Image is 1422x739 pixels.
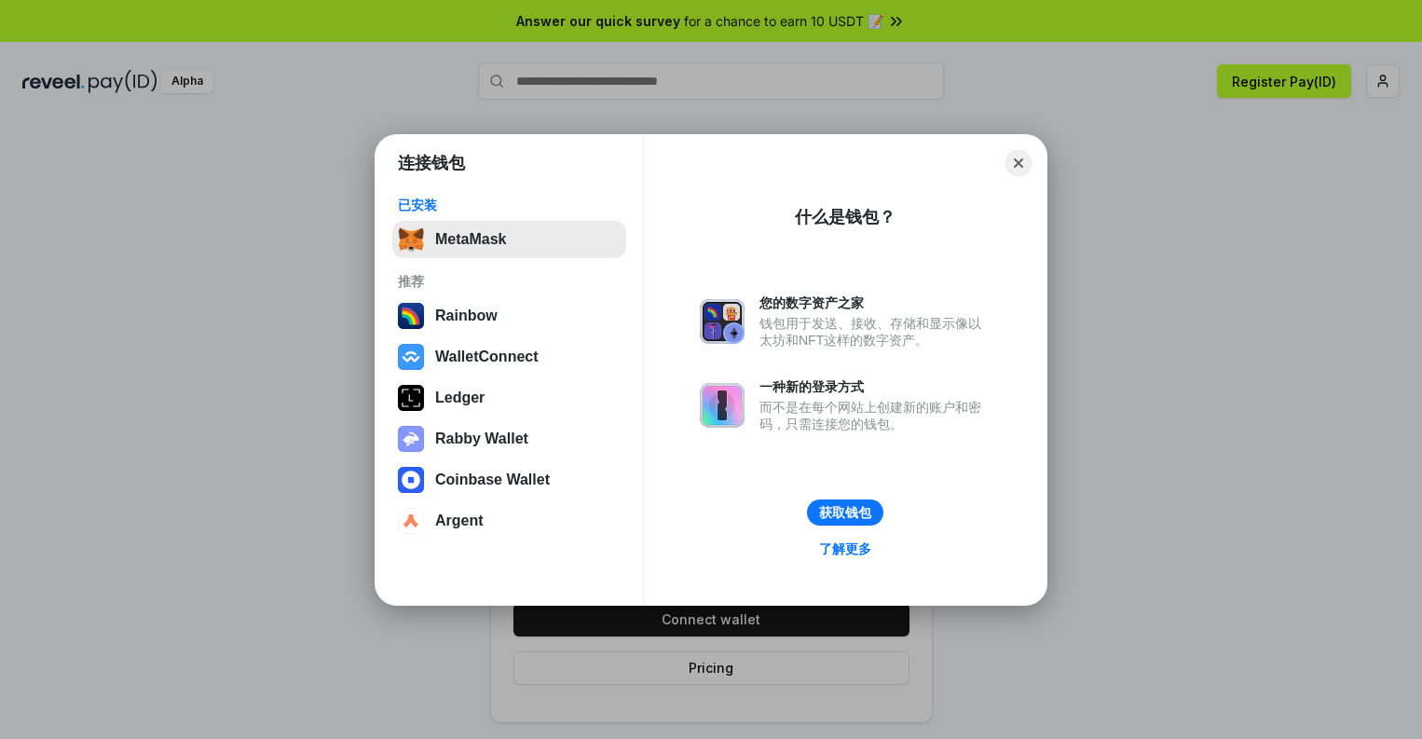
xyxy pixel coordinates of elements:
div: WalletConnect [435,349,539,365]
img: svg+xml,%3Csvg%20width%3D%2228%22%20height%3D%2228%22%20viewBox%3D%220%200%2028%2028%22%20fill%3D... [398,508,424,534]
button: Argent [392,502,626,540]
img: svg+xml,%3Csvg%20xmlns%3D%22http%3A%2F%2Fwww.w3.org%2F2000%2Fsvg%22%20width%3D%2228%22%20height%3... [398,385,424,411]
div: 您的数字资产之家 [759,294,991,311]
div: 什么是钱包？ [795,206,896,228]
img: svg+xml,%3Csvg%20width%3D%2228%22%20height%3D%2228%22%20viewBox%3D%220%200%2028%2028%22%20fill%3D... [398,467,424,493]
img: svg+xml,%3Csvg%20fill%3D%22none%22%20height%3D%2233%22%20viewBox%3D%220%200%2035%2033%22%20width%... [398,226,424,253]
div: 而不是在每个网站上创建新的账户和密码，只需连接您的钱包。 [759,399,991,432]
div: 一种新的登录方式 [759,378,991,395]
div: MetaMask [435,231,506,248]
img: svg+xml,%3Csvg%20width%3D%22120%22%20height%3D%22120%22%20viewBox%3D%220%200%20120%20120%22%20fil... [398,303,424,329]
div: 钱包用于发送、接收、存储和显示像以太坊和NFT这样的数字资产。 [759,315,991,349]
button: Rainbow [392,297,626,335]
div: Argent [435,513,484,529]
button: MetaMask [392,221,626,258]
div: 了解更多 [819,541,871,557]
h1: 连接钱包 [398,152,465,174]
button: 获取钱包 [807,500,883,526]
button: Coinbase Wallet [392,461,626,499]
div: 推荐 [398,273,621,290]
img: svg+xml,%3Csvg%20xmlns%3D%22http%3A%2F%2Fwww.w3.org%2F2000%2Fsvg%22%20fill%3D%22none%22%20viewBox... [398,426,424,452]
div: Rabby Wallet [435,431,528,447]
button: Rabby Wallet [392,420,626,458]
div: 已安装 [398,197,621,213]
img: svg+xml,%3Csvg%20xmlns%3D%22http%3A%2F%2Fwww.w3.org%2F2000%2Fsvg%22%20fill%3D%22none%22%20viewBox... [700,383,745,428]
div: Coinbase Wallet [435,472,550,488]
div: Ledger [435,390,485,406]
div: 获取钱包 [819,504,871,521]
div: Rainbow [435,308,498,324]
img: svg+xml,%3Csvg%20xmlns%3D%22http%3A%2F%2Fwww.w3.org%2F2000%2Fsvg%22%20fill%3D%22none%22%20viewBox... [700,299,745,344]
button: Close [1005,150,1032,176]
img: svg+xml,%3Csvg%20width%3D%2228%22%20height%3D%2228%22%20viewBox%3D%220%200%2028%2028%22%20fill%3D... [398,344,424,370]
button: WalletConnect [392,338,626,376]
button: Ledger [392,379,626,417]
a: 了解更多 [808,537,882,561]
